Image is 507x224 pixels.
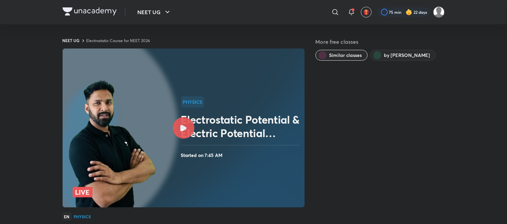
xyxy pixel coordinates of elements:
[363,9,369,15] img: avatar
[63,38,80,43] a: NEET UG
[63,7,117,15] img: Company Logo
[63,7,117,17] a: Company Logo
[63,213,71,220] span: EN
[433,6,445,18] img: Amisha Rani
[181,151,302,160] h4: Started on 7:45 AM
[181,113,302,140] h2: Electrostatic Potential & Electric Potential Energy 4
[361,7,372,18] button: avatar
[86,38,150,43] a: Electrostatic Course for NEET 2026
[316,38,445,46] h5: More free classes
[134,5,176,19] button: NEET UG
[406,9,412,15] img: streak
[74,215,91,219] h4: Physics
[370,50,436,61] button: by Anupam Upadhayay
[329,52,362,59] span: Similar classes
[316,50,368,61] button: Similar classes
[384,52,430,59] span: by Anupam Upadhayay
